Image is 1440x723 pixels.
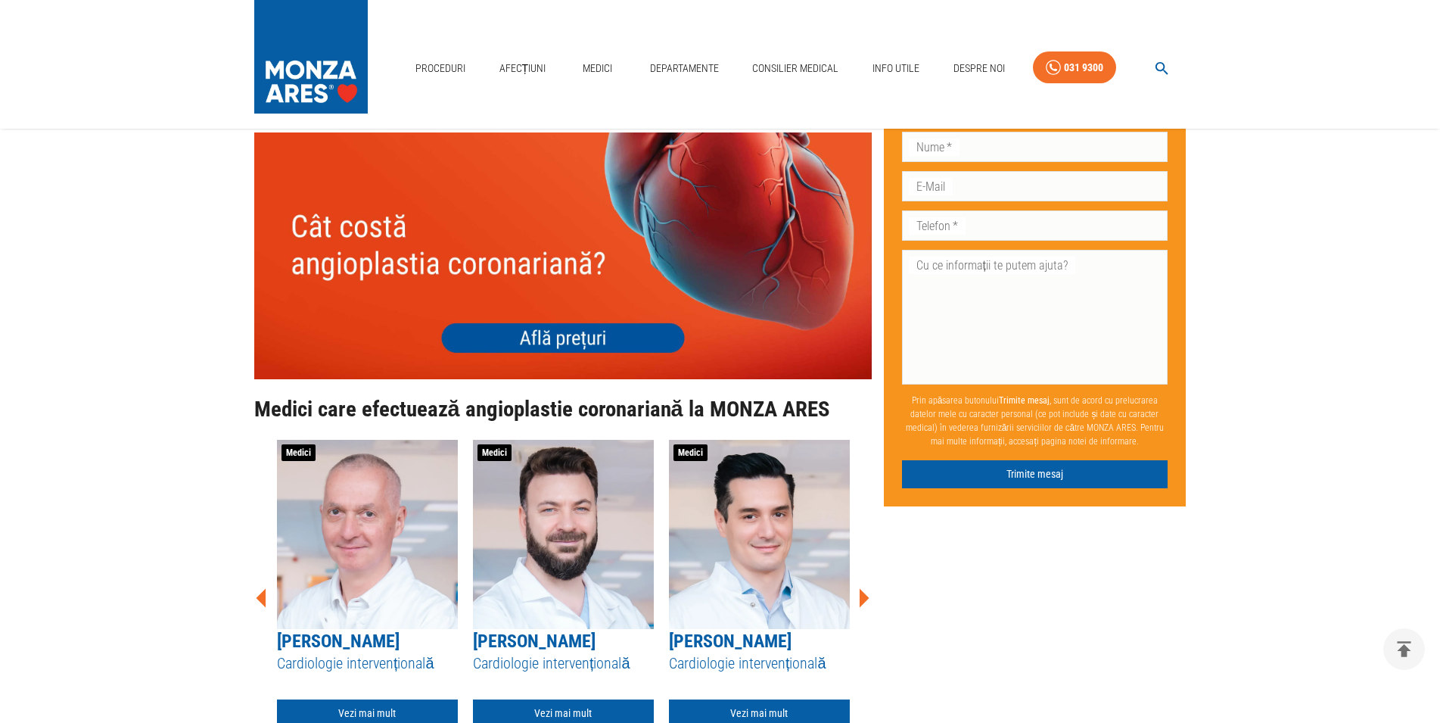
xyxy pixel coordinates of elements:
a: [PERSON_NAME] [669,631,792,652]
span: Medici [673,444,708,461]
img: Pret angioplastie cu stent [254,132,872,379]
a: Info Utile [866,53,925,84]
a: Proceduri [409,53,471,84]
a: [PERSON_NAME] [277,631,400,652]
h5: Cardiologie intervențională [473,653,654,674]
b: Trimite mesaj [999,395,1050,406]
a: 031 9300 [1033,51,1116,84]
a: Departamente [644,53,725,84]
div: 031 9300 [1064,58,1103,77]
span: Medici [281,444,316,461]
a: Afecțiuni [493,53,552,84]
button: Trimite mesaj [902,460,1168,488]
p: Prin apăsarea butonului , sunt de acord cu prelucrarea datelor mele cu caracter personal (ce pot ... [902,388,1168,454]
a: [PERSON_NAME] [473,631,596,652]
a: Medici [574,53,622,84]
h5: Cardiologie intervențională [277,653,458,674]
a: Despre Noi [947,53,1011,84]
span: Medici [477,444,512,461]
a: Consilier Medical [746,53,844,84]
button: delete [1383,628,1425,670]
h5: Cardiologie intervențională [669,653,850,674]
h2: Medici care efectuează angioplastie coronariană la MONZA ARES [254,397,872,422]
